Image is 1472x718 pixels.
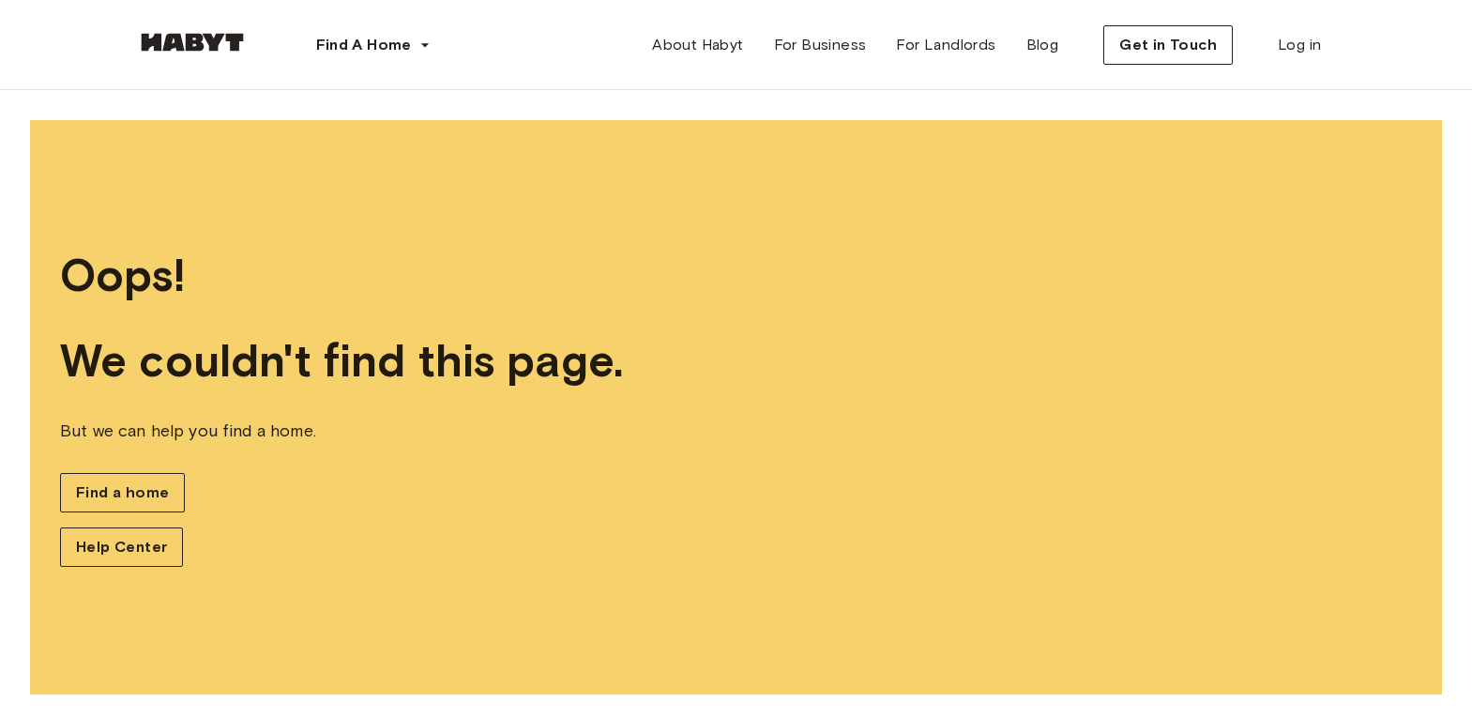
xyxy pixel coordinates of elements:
a: For Business [759,26,882,64]
span: For Landlords [896,34,995,56]
span: Find a home [76,481,169,504]
span: Oops! [60,248,1412,303]
a: Log in [1263,26,1336,64]
span: We couldn't find this page. [60,333,1412,389]
span: Find A Home [316,34,412,56]
span: Get in Touch [1119,34,1217,56]
span: But we can help you find a home. [60,419,1412,443]
a: Help Center [60,527,183,567]
a: About Habyt [637,26,758,64]
img: Habyt [136,33,249,52]
span: Help Center [76,536,167,558]
span: About Habyt [652,34,743,56]
span: For Business [774,34,867,56]
span: Log in [1278,34,1321,56]
button: Find A Home [301,26,446,64]
a: Find a home [60,473,185,512]
button: Get in Touch [1103,25,1233,65]
a: Blog [1011,26,1074,64]
span: Blog [1026,34,1059,56]
a: For Landlords [881,26,1010,64]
